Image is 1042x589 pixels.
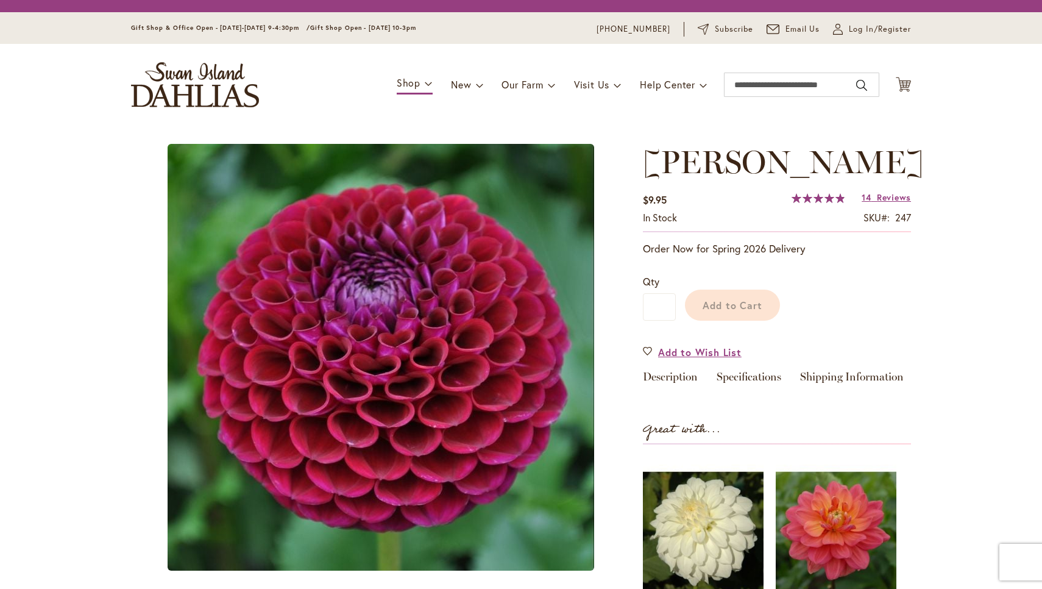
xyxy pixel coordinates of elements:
[310,24,416,32] span: Gift Shop Open - [DATE] 10-3pm
[658,345,742,359] span: Add to Wish List
[131,24,310,32] span: Gift Shop & Office Open - [DATE]-[DATE] 9-4:30pm /
[451,78,471,91] span: New
[863,211,890,224] strong: SKU
[895,211,911,225] div: 247
[640,78,695,91] span: Help Center
[643,193,667,206] span: $9.95
[131,62,259,107] a: store logo
[643,143,924,181] span: [PERSON_NAME]
[643,241,911,256] p: Order Now for Spring 2026 Delivery
[800,371,904,389] a: Shipping Information
[856,76,867,95] button: Search
[849,23,911,35] span: Log In/Register
[643,419,721,440] strong: Great with...
[877,191,911,203] span: Reviews
[502,78,543,91] span: Our Farm
[574,78,609,91] span: Visit Us
[168,144,594,571] img: main product photo
[643,211,677,225] div: Availability
[862,191,871,203] span: 14
[792,193,845,203] div: 97%
[862,191,911,203] a: 14 Reviews
[643,211,677,224] span: In stock
[715,23,753,35] span: Subscribe
[717,371,781,389] a: Specifications
[9,546,43,580] iframe: Launch Accessibility Center
[597,23,670,35] a: [PHONE_NUMBER]
[833,23,911,35] a: Log In/Register
[397,76,420,89] span: Shop
[643,371,698,389] a: Description
[767,23,820,35] a: Email Us
[643,275,659,288] span: Qty
[785,23,820,35] span: Email Us
[698,23,753,35] a: Subscribe
[643,345,742,359] a: Add to Wish List
[643,371,911,389] div: Detailed Product Info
